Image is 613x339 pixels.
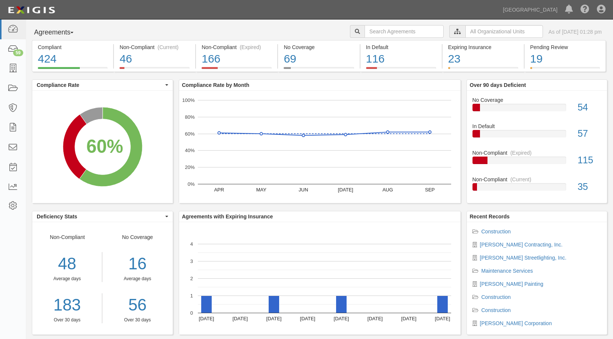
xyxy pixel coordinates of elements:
div: No Coverage [284,43,354,51]
input: All Organizational Units [465,25,543,38]
a: Construction [481,228,511,234]
text: SEP [425,187,435,193]
a: Expiring Insurance23 [443,67,524,73]
div: 115 [572,154,607,167]
img: logo-5460c22ac91f19d4615b14bd174203de0afe785f0fc80cf4dbbc73dc1793850b.png [6,3,57,17]
div: 19 [530,51,600,67]
b: Compliance Rate by Month [182,82,250,88]
a: Compliant424 [32,67,113,73]
a: Non-Compliant(Expired)166 [196,67,277,73]
text: AUG [382,187,393,193]
text: 1 [190,293,193,299]
div: 46 [120,51,190,67]
div: 69 [284,51,354,67]
text: 60% [185,131,194,136]
input: Search Agreements [365,25,444,38]
div: 54 [572,101,607,114]
div: 424 [38,51,108,67]
div: 60% [86,133,123,160]
div: Non-Compliant [467,149,607,157]
div: Non-Compliant [32,233,102,323]
text: [DATE] [199,316,214,321]
a: Non-Compliant(Current)35 [472,176,602,197]
text: 4 [190,241,193,247]
a: In Default57 [472,122,602,149]
button: Agreements [32,25,88,40]
div: Over 30 days [32,317,102,323]
text: [DATE] [401,316,416,321]
div: Non-Compliant (Current) [120,43,190,51]
a: In Default116 [360,67,442,73]
text: JUN [299,187,308,193]
div: A chart. [179,91,460,203]
a: [PERSON_NAME] Corporation [480,320,552,326]
text: 3 [190,258,193,264]
div: 16 [108,252,167,276]
a: Pending Review19 [525,67,606,73]
b: Agreements with Expiring Insurance [182,214,273,220]
button: Compliance Rate [32,80,173,90]
text: 20% [185,164,194,170]
text: 40% [185,148,194,153]
div: Non-Compliant (Expired) [202,43,272,51]
a: No Coverage54 [472,96,602,123]
a: Maintenance Services [481,268,533,274]
div: No Coverage [102,233,172,323]
a: Non-Compliant(Current)46 [114,67,195,73]
div: 116 [366,51,436,67]
div: 35 [572,180,607,194]
a: [GEOGRAPHIC_DATA] [499,2,561,17]
a: Construction [481,294,511,300]
text: [DATE] [300,316,315,321]
a: 183 [32,293,102,317]
text: 100% [182,97,195,103]
div: 57 [572,127,607,140]
div: Average days [108,276,167,282]
text: 80% [185,114,194,120]
div: In Default [467,122,607,130]
div: (Expired) [240,43,261,51]
div: 48 [32,252,102,276]
span: Compliance Rate [37,81,163,89]
a: No Coverage69 [278,67,359,73]
div: (Current) [510,176,531,183]
a: [PERSON_NAME] Streetlighting, Inc. [480,255,567,261]
div: Compliant [38,43,108,51]
a: [PERSON_NAME] Contracting, Inc. [480,242,563,248]
a: [PERSON_NAME] Painting [480,281,544,287]
text: [DATE] [338,187,353,193]
i: Help Center - Complianz [580,5,589,14]
span: Deficiency Stats [37,213,163,220]
div: Non-Compliant [467,176,607,183]
text: 0% [187,181,194,187]
div: No Coverage [467,96,607,104]
div: (Expired) [510,149,532,157]
text: MAY [256,187,266,193]
div: 23 [448,51,518,67]
div: Over 30 days [108,317,167,323]
div: 59 [13,49,23,56]
svg: A chart. [179,222,460,335]
text: [DATE] [266,316,281,321]
text: [DATE] [435,316,450,321]
text: [DATE] [232,316,248,321]
div: (Current) [158,43,179,51]
a: Non-Compliant(Expired)115 [472,149,602,176]
button: Deficiency Stats [32,211,173,222]
div: Pending Review [530,43,600,51]
div: 56 [108,293,167,317]
div: Average days [32,276,102,282]
b: Over 90 days Deficient [470,82,526,88]
svg: A chart. [32,91,173,203]
text: [DATE] [333,316,349,321]
div: In Default [366,43,436,51]
text: 0 [190,310,193,316]
text: APR [214,187,224,193]
text: [DATE] [367,316,383,321]
div: Expiring Insurance [448,43,518,51]
div: 166 [202,51,272,67]
text: 2 [190,276,193,281]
